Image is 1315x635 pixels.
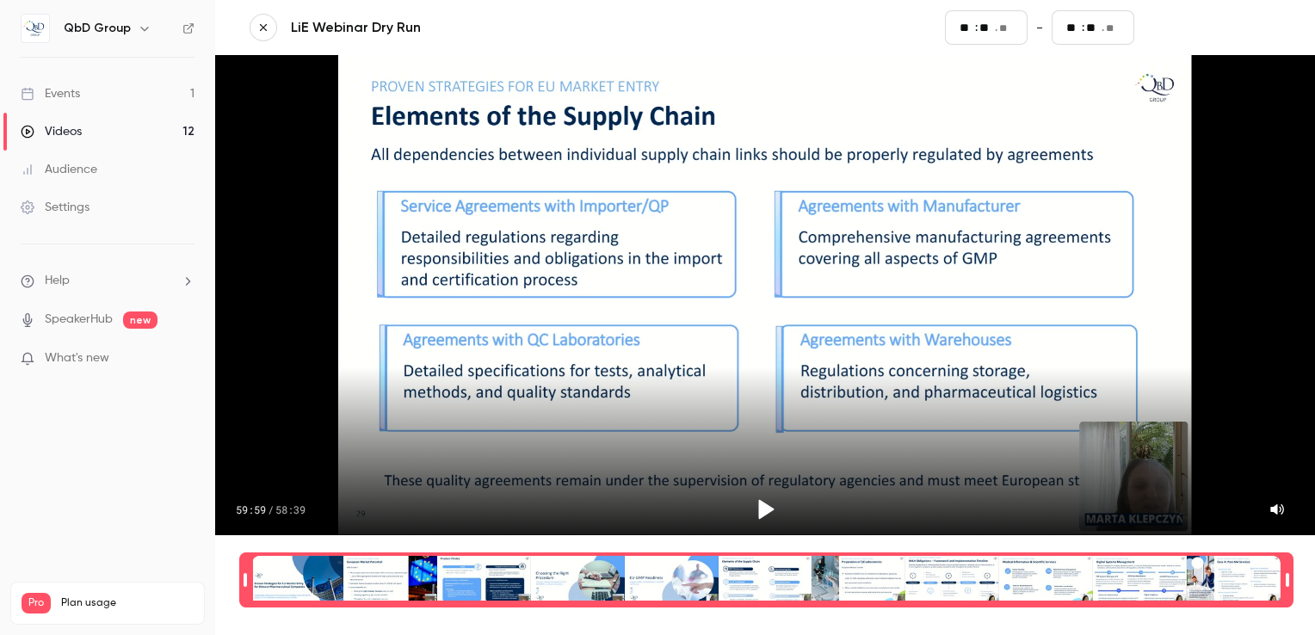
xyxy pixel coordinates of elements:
div: Time range seconds end time [1281,554,1293,606]
span: . [1102,19,1104,37]
input: minutes [1066,18,1080,37]
div: Time range seconds start time [239,554,251,606]
span: 59:59 [236,502,266,516]
section: Video player [215,55,1315,535]
a: SpeakerHub [45,311,113,329]
button: Save and exit [1143,10,1281,45]
input: seconds [1086,18,1100,37]
input: milliseconds [1106,19,1120,38]
a: LiE Webinar Dry Run [291,17,704,38]
div: 59:59 [236,502,306,516]
span: new [123,311,157,329]
button: Play [744,489,786,530]
fieldset: 00:08.83 [945,10,1028,45]
div: Settings [21,199,90,216]
fieldset: 58:47.94 [1052,10,1134,45]
span: : [975,19,978,37]
li: help-dropdown-opener [21,272,194,290]
input: milliseconds [999,19,1013,38]
div: Audience [21,161,97,178]
span: : [1082,19,1084,37]
span: - [1036,17,1043,38]
button: Mute [1260,492,1294,527]
div: Events [21,85,80,102]
span: Help [45,272,70,290]
div: Videos [21,123,82,140]
span: 58:39 [275,502,306,516]
div: Time range selector [250,556,1281,604]
span: Plan usage [61,596,194,610]
iframe: Noticeable Trigger [174,351,194,367]
h6: QbD Group [64,20,131,37]
span: . [995,19,997,37]
img: QbD Group [22,15,49,42]
input: minutes [960,18,973,37]
input: seconds [979,18,993,37]
span: What's new [45,349,109,367]
span: / [268,502,274,516]
span: Pro [22,593,51,613]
